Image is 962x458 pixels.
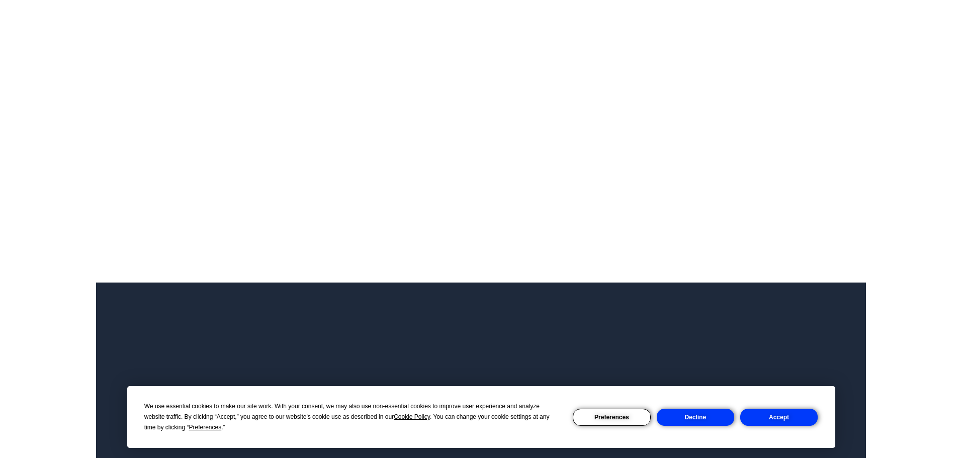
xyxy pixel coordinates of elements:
[740,409,818,426] button: Accept
[394,413,430,420] span: Cookie Policy
[127,386,835,448] div: Cookie Consent Prompt
[573,409,650,426] button: Preferences
[189,424,222,431] span: Preferences
[144,401,561,433] div: We use essential cookies to make our site work. With your consent, we may also use non-essential ...
[657,409,734,426] button: Decline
